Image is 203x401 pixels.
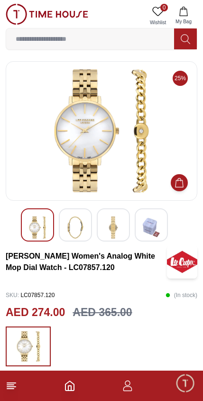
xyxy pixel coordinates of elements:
img: Lee Cooper Women's Analog White Mop Dial Watch - LC07857.120 [105,216,122,239]
img: Lee Cooper Women's Analog White Mop Dial Watch - LC07857.120 [167,245,197,279]
h3: AED 365.00 [73,304,132,321]
p: ( In stock ) [166,288,197,302]
img: Lee Cooper Women's Analog White Mop Dial Watch - LC07857.120 [67,216,84,239]
span: My Bag [172,18,195,25]
img: ... [17,331,40,362]
span: Wishlist [146,19,170,26]
h3: [PERSON_NAME] Women's Analog White Mop Dial Watch - LC07857.120 [6,251,167,273]
span: 0 [160,4,168,11]
img: Lee Cooper Women's Analog White Mop Dial Watch - LC07857.120 [143,216,160,239]
a: Home [64,380,75,392]
span: SKU : [6,292,19,298]
img: ... [6,4,88,25]
h2: AED 274.00 [6,304,65,321]
img: Lee Cooper Women's Analog White Mop Dial Watch - LC07857.120 [14,69,189,193]
a: 0Wishlist [146,4,170,28]
span: 25% [173,71,188,86]
button: Add to Cart [171,174,188,191]
button: My Bag [170,4,197,28]
p: LC07857.120 [6,288,55,302]
div: Chat Widget [175,373,196,394]
img: Lee Cooper Women's Analog White Mop Dial Watch - LC07857.120 [29,216,46,239]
